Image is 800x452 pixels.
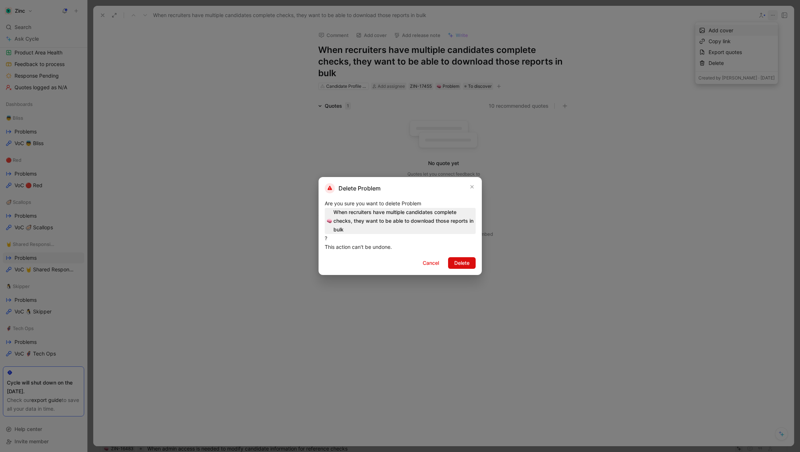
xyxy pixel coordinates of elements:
span: Cancel [423,259,439,267]
span: Delete [454,259,469,267]
button: Delete [448,257,476,269]
h2: Delete Problem [325,183,381,193]
img: 🧠 [327,218,332,223]
span: When recruiters have multiple candidates complete checks, they want to be able to download those ... [325,208,476,234]
button: Cancel [417,257,445,269]
div: Are you sure you want to delete Problem ? This action can't be undone. [325,199,476,251]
